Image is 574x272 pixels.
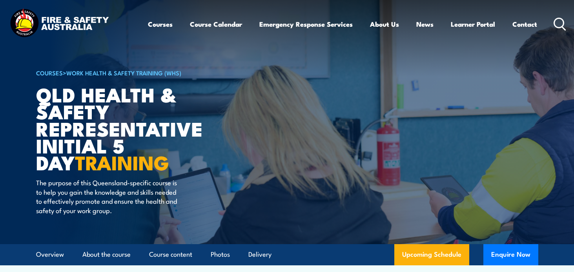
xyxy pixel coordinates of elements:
[36,244,64,265] a: Overview
[36,68,63,77] a: COURSES
[66,68,181,77] a: Work Health & Safety Training (WHS)
[370,14,399,35] a: About Us
[149,244,192,265] a: Course content
[248,244,272,265] a: Delivery
[394,244,469,265] a: Upcoming Schedule
[82,244,131,265] a: About the course
[211,244,230,265] a: Photos
[483,244,538,265] button: Enquire Now
[451,14,495,35] a: Learner Portal
[512,14,537,35] a: Contact
[148,14,173,35] a: Courses
[36,68,230,77] h6: >
[416,14,434,35] a: News
[190,14,242,35] a: Course Calendar
[36,86,230,170] h1: QLD Health & Safety Representative Initial 5 Day
[259,14,353,35] a: Emergency Response Services
[75,147,169,177] strong: TRAINING
[36,178,179,215] p: The purpose of this Queensland-specific course is to help you gain the knowledge and skills neede...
